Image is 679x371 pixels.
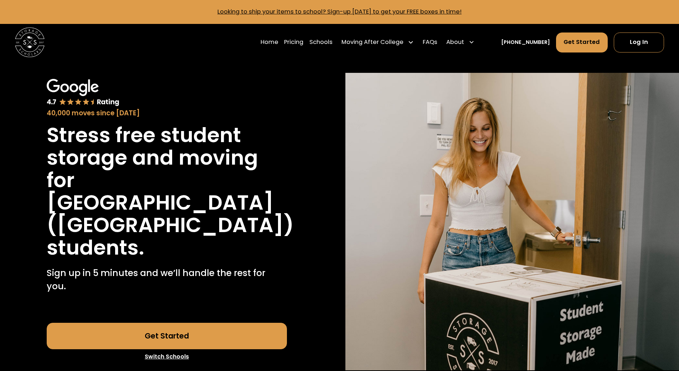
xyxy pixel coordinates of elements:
[423,32,437,52] a: FAQs
[47,323,287,350] a: Get Started
[47,236,144,259] h1: students.
[345,73,679,370] img: Storage Scholars will have everything waiting for you in your room when you arrive to campus.
[341,38,403,47] div: Moving After College
[339,32,417,52] div: Moving After College
[556,32,608,52] a: Get Started
[15,27,45,57] img: Storage Scholars main logo
[446,38,464,47] div: About
[261,32,278,52] a: Home
[443,32,478,52] div: About
[47,349,287,364] a: Switch Schools
[309,32,333,52] a: Schools
[47,191,294,236] h1: [GEOGRAPHIC_DATA] ([GEOGRAPHIC_DATA])
[614,32,664,52] a: Log In
[47,124,287,191] h1: Stress free student storage and moving for
[217,7,462,16] a: Looking to ship your items to school? Sign-up [DATE] to get your FREE boxes in time!
[47,266,287,293] p: Sign up in 5 minutes and we’ll handle the rest for you.
[284,32,303,52] a: Pricing
[501,39,550,46] a: [PHONE_NUMBER]
[47,108,287,118] div: 40,000 moves since [DATE]
[47,79,119,107] img: Google 4.7 star rating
